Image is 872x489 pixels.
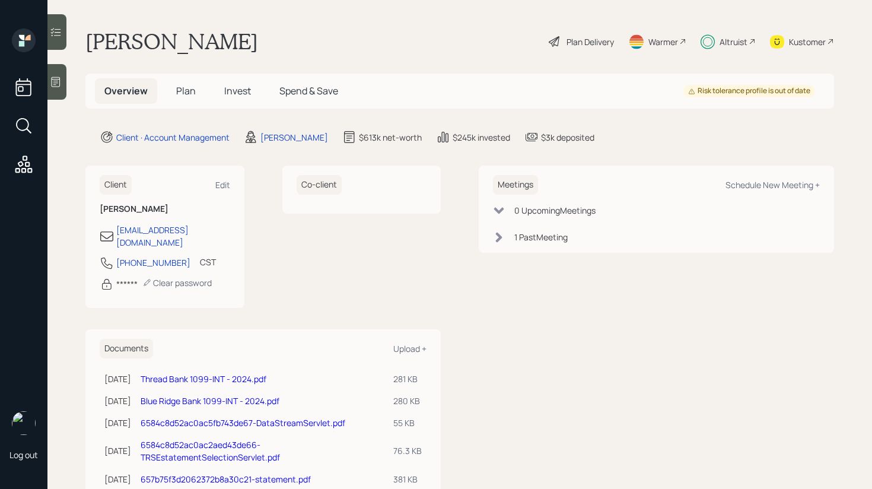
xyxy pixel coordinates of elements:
div: Risk tolerance profile is out of date [688,86,810,96]
h6: Documents [100,339,153,358]
div: [PERSON_NAME] [260,131,328,144]
div: 1 Past Meeting [514,231,568,243]
div: 281 KB [393,373,422,385]
div: $245k invested [453,131,510,144]
div: $613k net-worth [359,131,422,144]
div: Altruist [720,36,747,48]
div: [DATE] [104,373,131,385]
div: 0 Upcoming Meeting s [514,204,596,217]
div: [DATE] [104,473,131,485]
div: CST [200,256,216,268]
span: Spend & Save [279,84,338,97]
div: 280 KB [393,395,422,407]
div: Log out [9,449,38,461]
a: Blue Ridge Bank 1099-INT - 2024.pdf [141,395,279,407]
div: Plan Delivery [567,36,614,48]
div: [DATE] [104,395,131,407]
div: 381 KB [393,473,422,485]
a: 657b75f3d2062372b8a30c21-statement.pdf [141,474,311,485]
div: Client · Account Management [116,131,230,144]
div: [PHONE_NUMBER] [116,256,190,269]
div: [DATE] [104,444,131,457]
div: 76.3 KB [393,444,422,457]
h6: [PERSON_NAME] [100,204,230,214]
div: Edit [215,179,230,190]
div: [DATE] [104,417,131,429]
h6: Client [100,175,132,195]
img: retirable_logo.png [12,411,36,435]
div: Upload + [393,343,427,354]
div: Kustomer [789,36,826,48]
div: $3k deposited [541,131,594,144]
div: [EMAIL_ADDRESS][DOMAIN_NAME] [116,224,230,249]
h6: Meetings [493,175,538,195]
a: 6584c8d52ac0ac5fb743de67-DataStreamServlet.pdf [141,417,345,428]
h6: Co-client [297,175,342,195]
span: Plan [176,84,196,97]
div: Warmer [648,36,678,48]
a: 6584c8d52ac0ac2aed43de66-TRSEstatementSelectionServlet.pdf [141,439,280,463]
h1: [PERSON_NAME] [85,28,258,55]
span: Overview [104,84,148,97]
div: Schedule New Meeting + [725,179,820,190]
div: Clear password [142,277,212,288]
div: 55 KB [393,417,422,429]
span: Invest [224,84,251,97]
a: Thread Bank 1099-INT - 2024.pdf [141,373,266,385]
